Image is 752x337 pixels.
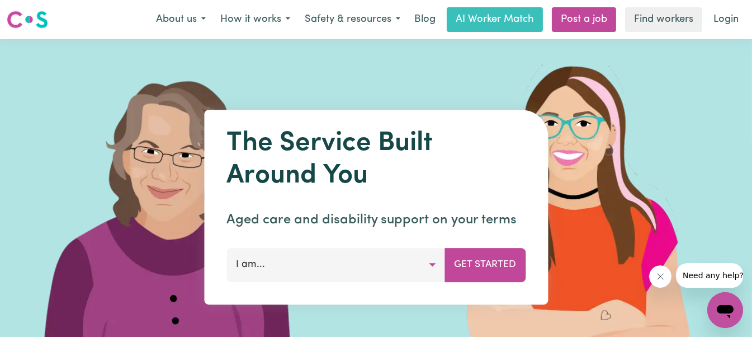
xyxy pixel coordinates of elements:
[649,265,671,288] iframe: Close message
[7,10,48,30] img: Careseekers logo
[226,210,526,230] p: Aged care and disability support on your terms
[625,7,702,32] a: Find workers
[676,263,743,288] iframe: Message from company
[213,8,297,31] button: How it works
[552,7,616,32] a: Post a job
[226,248,445,282] button: I am...
[707,7,745,32] a: Login
[226,128,526,192] h1: The Service Built Around You
[707,292,743,328] iframe: Button to launch messaging window
[297,8,408,31] button: Safety & resources
[444,248,526,282] button: Get Started
[149,8,213,31] button: About us
[7,8,68,17] span: Need any help?
[447,7,543,32] a: AI Worker Match
[7,7,48,32] a: Careseekers logo
[408,7,442,32] a: Blog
